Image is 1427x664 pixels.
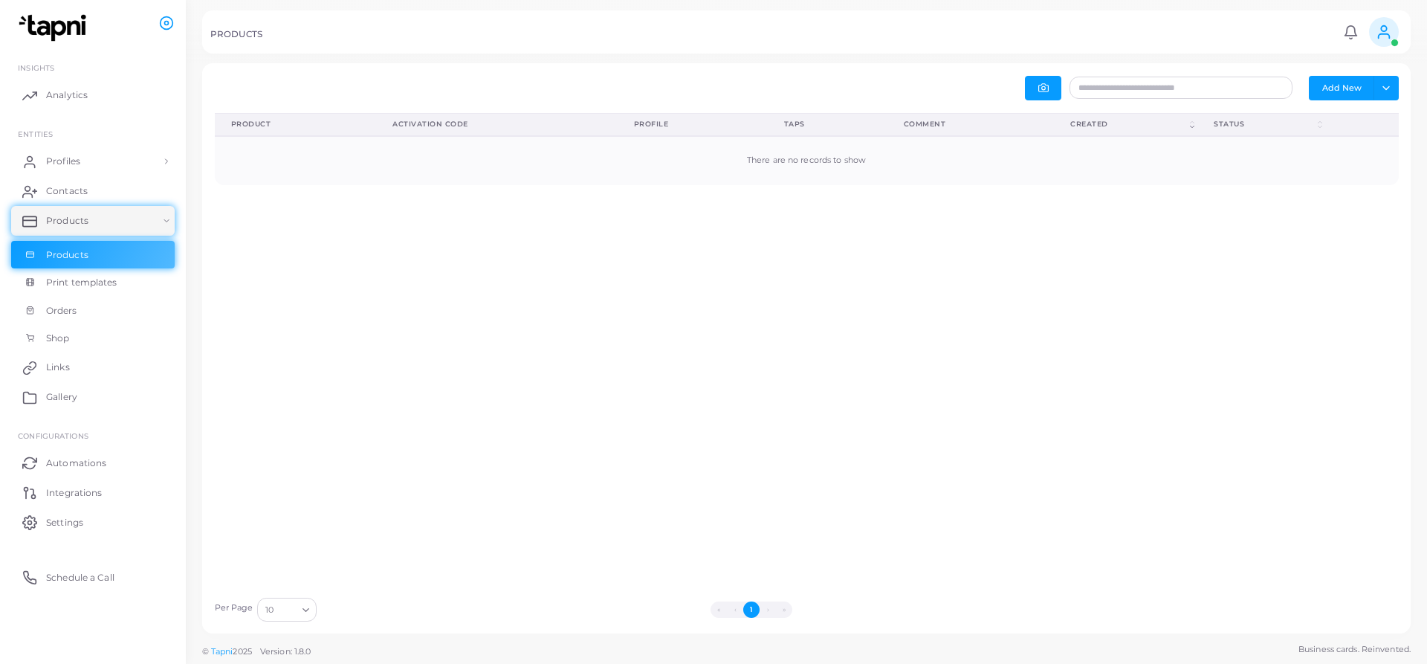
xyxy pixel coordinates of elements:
a: Settings [11,507,175,537]
span: Orders [46,304,77,318]
span: INSIGHTS [18,63,54,72]
a: Profiles [11,146,175,176]
div: Profile [634,119,751,129]
button: Go to page 1 [743,602,760,618]
div: Comment [904,119,1038,129]
span: © [202,645,311,658]
img: logo [13,14,96,42]
span: Settings [46,516,83,529]
div: Search for option [257,598,317,622]
span: Profiles [46,155,80,168]
span: Links [46,361,70,374]
a: Tapni [211,646,233,657]
div: There are no records to show [231,155,1382,167]
span: Gallery [46,390,77,404]
input: Search for option [275,602,297,618]
a: Orders [11,297,175,325]
a: Print templates [11,268,175,297]
a: Schedule a Call [11,562,175,592]
label: Per Page [215,602,253,614]
span: 10 [265,602,274,618]
span: Print templates [46,276,117,289]
div: Activation Code [392,119,601,129]
a: Products [11,206,175,236]
span: Business cards. Reinvented. [1298,643,1411,656]
ul: Pagination [320,602,1182,618]
th: Action [1325,113,1398,136]
button: Add New [1309,76,1374,100]
span: Automations [46,457,106,470]
span: Products [46,214,88,228]
span: Integrations [46,486,102,500]
span: Products [46,248,88,262]
a: Shop [11,324,175,352]
a: Integrations [11,477,175,507]
a: Gallery [11,382,175,412]
div: Taps [784,119,871,129]
div: Status [1214,119,1315,129]
span: Shop [46,332,69,345]
span: 2025 [233,645,251,658]
span: Version: 1.8.0 [260,646,311,657]
span: Contacts [46,184,88,198]
span: ENTITIES [18,129,53,138]
a: Products [11,241,175,269]
span: Schedule a Call [46,571,114,584]
h5: PRODUCTS [210,29,262,39]
a: Contacts [11,176,175,206]
span: Analytics [46,88,88,102]
span: Configurations [18,431,88,440]
div: Created [1070,119,1187,129]
a: Analytics [11,80,175,110]
div: Product [231,119,360,129]
a: Links [11,352,175,382]
a: Automations [11,448,175,477]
